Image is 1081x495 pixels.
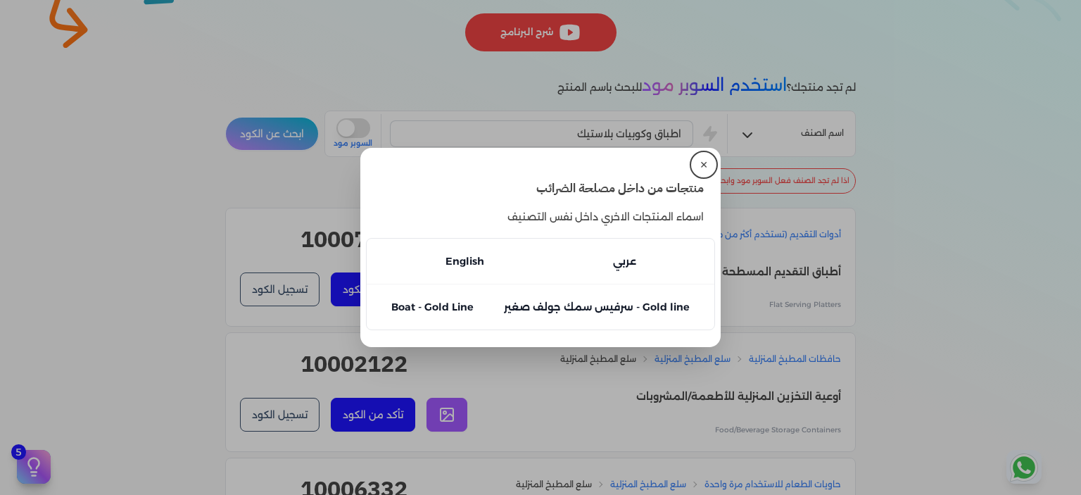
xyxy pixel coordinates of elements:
[366,197,715,238] p: اسماء المنتجات الاخري داخل نفس التصنيف
[366,179,715,197] h3: منتجات من داخل مصلحة الضرائب
[504,301,690,313] span: سرفيس سمك جولف صغير - Gold line
[445,253,484,270] p: English
[613,253,636,270] p: عربي
[391,299,474,315] p: Boat - Gold Line
[693,153,715,176] button: ✕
